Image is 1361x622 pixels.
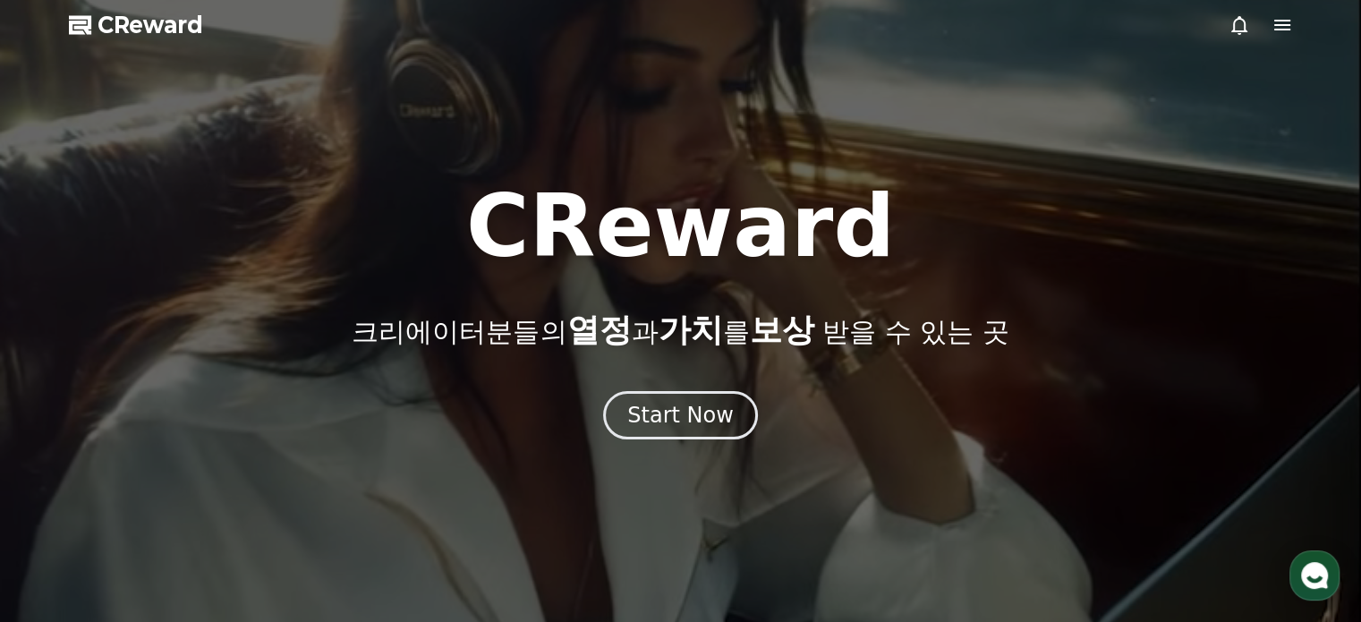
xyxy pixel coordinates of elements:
a: 설정 [231,473,344,518]
button: Start Now [603,391,758,439]
a: CReward [69,11,203,39]
h1: CReward [466,183,895,269]
span: 홈 [56,500,67,515]
p: 크리에이터분들의 과 를 받을 수 있는 곳 [352,312,1008,348]
div: Start Now [627,401,734,430]
span: 열정 [566,311,631,348]
a: Start Now [603,409,758,426]
span: 보상 [749,311,813,348]
span: CReward [98,11,203,39]
a: 홈 [5,473,118,518]
span: 대화 [164,501,185,515]
a: 대화 [118,473,231,518]
span: 가치 [658,311,722,348]
span: 설정 [276,500,298,515]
